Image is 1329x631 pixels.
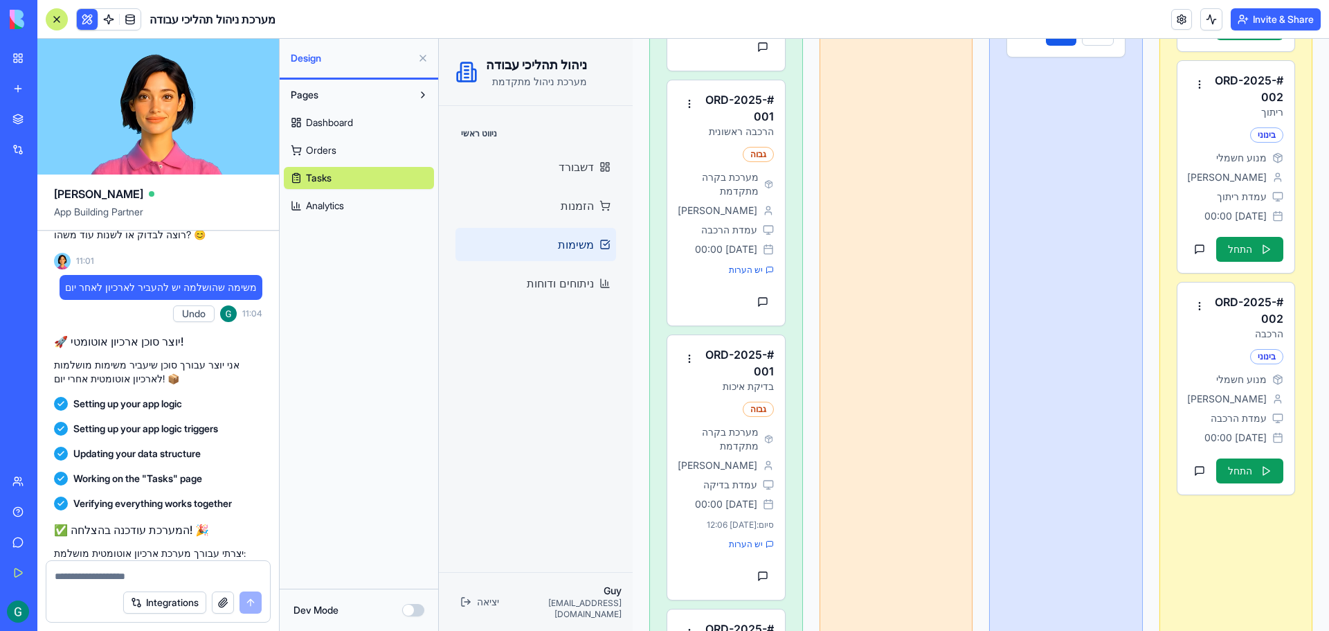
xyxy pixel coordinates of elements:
span: עמדת הרכבה [262,184,318,198]
p: מערכת ניהול מתקדמת [47,36,148,50]
span: משימות [119,197,155,214]
p: יצרתי עבורך מערכת ארכיון אוטומטית מושלמת: [54,546,262,560]
p: בדיקת איכות [262,341,335,355]
button: Pages [284,84,412,106]
span: Orders [306,143,336,157]
span: Setting up your app logic [73,397,182,411]
span: Tasks [306,171,332,185]
span: [PERSON_NAME] [239,420,318,434]
span: [DATE] 00:00 [766,392,828,406]
span: עמדת ריתוך [778,151,828,165]
h4: # ORD-2025-002 [772,255,844,288]
span: [DATE] 00:00 [766,170,828,184]
span: [DATE] 00:00 [256,204,318,217]
span: App Building Partner [54,205,262,230]
div: גבוה [304,108,335,123]
span: 11:01 [76,256,94,267]
button: Undo [173,305,215,322]
div: גבוה [304,363,335,378]
span: Verifying everything works together [73,497,232,510]
img: logo [10,10,96,29]
h4: # ORD-2025-001 [262,53,335,86]
span: Working on the "Tasks" page [73,472,202,486]
h2: ניהול תהליכי עבודה [47,17,148,36]
span: [PERSON_NAME] [750,353,829,367]
label: Dev Mode [293,603,338,617]
a: הזמנות [17,150,177,184]
span: [PERSON_NAME] [750,132,829,145]
p: אני יוצר עבורך סוכן שיעביר משימות מושלמות לארכיון אוטומטית אחרי יום! 📦 [54,358,262,386]
button: Integrations [123,592,206,614]
p: רוצה לבדוק או לשנות עוד משהו? 😊 [54,228,262,242]
span: משימה שהושלמה יש להעביר לארכיון לאחר יום [65,281,257,294]
button: Invite & Share [1231,8,1321,30]
span: הזמנות [122,159,155,175]
span: 11:04 [242,308,262,319]
div: ניווט ראשי [17,84,177,106]
img: Ella_00000_wcx2te.png [54,253,71,269]
p: הרכבה ראשונית [262,86,335,100]
div: בינוני [811,310,844,326]
button: יציאה [11,551,65,576]
span: מערכת בקרה מתקדמת [239,132,320,159]
span: מערכת ניהול תהליכי עבודה [150,11,275,28]
span: [PERSON_NAME] [54,186,143,202]
a: Analytics [284,195,434,217]
span: Design [291,51,412,65]
a: Tasks [284,167,434,189]
p: [EMAIL_ADDRESS][DOMAIN_NAME] [65,559,183,581]
button: התחל [777,198,845,223]
a: דשבורד [17,112,177,145]
span: Dashboard [306,116,353,130]
p: Guy [65,545,183,559]
span: דשבורד [120,120,155,136]
span: מנוע חשמלי [777,334,828,348]
span: ניתוחים ודוחות [88,236,155,253]
h4: # ORD-2025-002 [772,33,844,66]
div: סיום: [DATE] 12:06 [239,481,335,492]
img: ACg8ocJ9KwVV3x5a9XIP9IwbY5uMndypQLaBNiQi05g5NyTJ4uccxg=s96-c [220,305,237,322]
span: Updating your data structure [73,447,201,461]
p: הרכבה [772,288,844,302]
h2: 🚀 יוצר סוכן ארכיון אוטומטי! [54,333,262,350]
button: התחל [777,420,845,445]
a: משימות [17,189,177,222]
span: Pages [291,88,318,102]
div: בינוני [811,89,844,104]
span: מערכת בקרה מתקדמת [239,386,320,414]
p: ריתוך [772,66,844,80]
span: עמדת בדיקה [264,439,318,453]
span: [PERSON_NAME] [239,165,318,179]
h4: # ORD-2025-001 [262,582,335,615]
div: יש הערות [239,226,335,237]
a: ניתוחים ודוחות [17,228,177,261]
span: עמדת הרכבה [772,373,828,386]
img: ACg8ocJ9KwVV3x5a9XIP9IwbY5uMndypQLaBNiQi05g5NyTJ4uccxg=s96-c [7,601,29,623]
h4: # ORD-2025-001 [262,308,335,341]
a: Orders [284,139,434,161]
span: מנוע חשמלי [777,112,828,126]
a: Dashboard [284,112,434,134]
span: [DATE] 00:00 [256,459,318,472]
span: Setting up your app logic triggers [73,422,218,436]
span: Analytics [306,199,344,213]
div: יש הערות [239,500,335,511]
h2: ✅ המערכת עודכנה בהצלחה! 🎉 [54,522,262,538]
